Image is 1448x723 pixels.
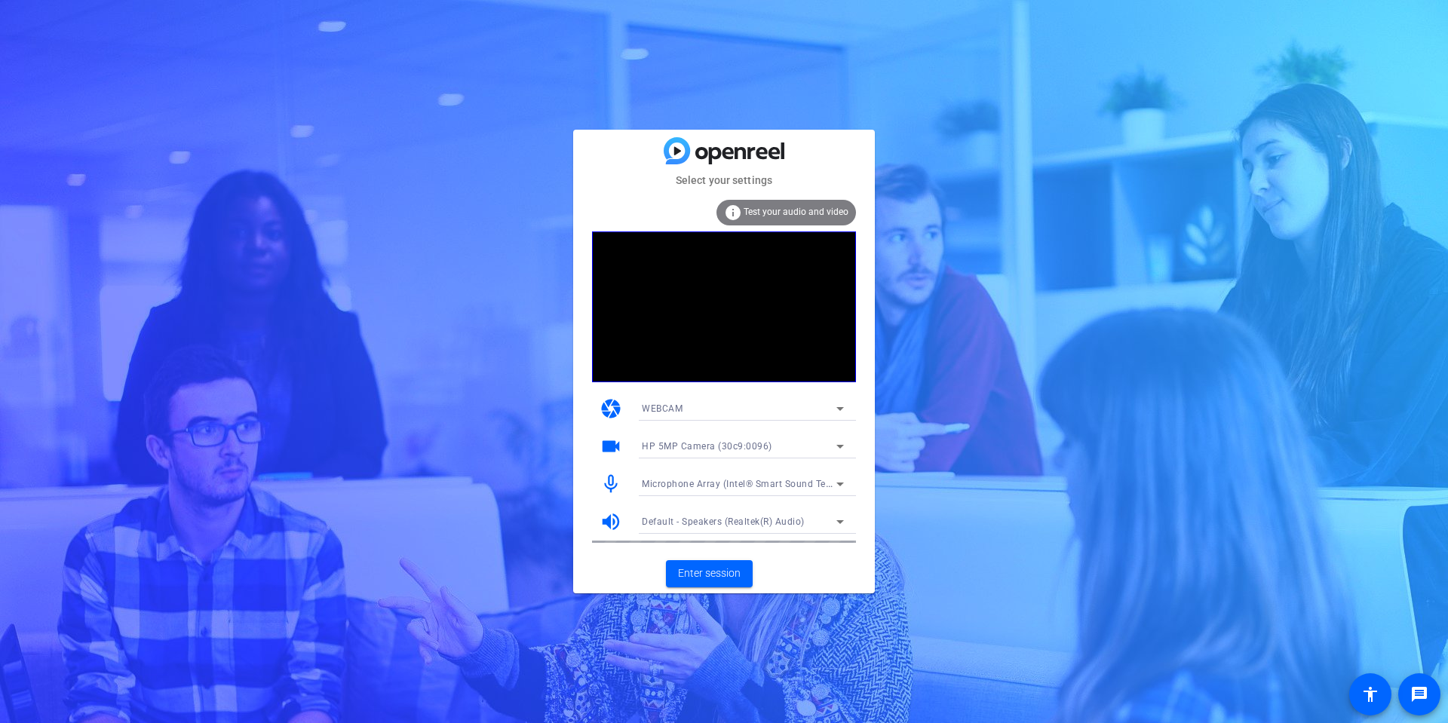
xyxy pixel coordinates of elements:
mat-card-subtitle: Select your settings [573,172,875,188]
mat-icon: volume_up [600,510,622,533]
mat-icon: message [1410,685,1428,703]
mat-icon: mic_none [600,473,622,495]
mat-icon: camera [600,397,622,420]
mat-icon: info [724,204,742,222]
span: Test your audio and video [744,207,848,217]
span: Default - Speakers (Realtek(R) Audio) [642,516,805,527]
span: Enter session [678,565,741,581]
mat-icon: accessibility [1361,685,1379,703]
span: HP 5MP Camera (30c9:0096) [642,441,772,452]
span: Microphone Array (Intel® Smart Sound Technology for Digital Microphones) [642,477,976,489]
img: blue-gradient.svg [664,137,784,164]
mat-icon: videocam [600,435,622,458]
span: WEBCAM [642,403,683,414]
button: Enter session [666,560,753,587]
